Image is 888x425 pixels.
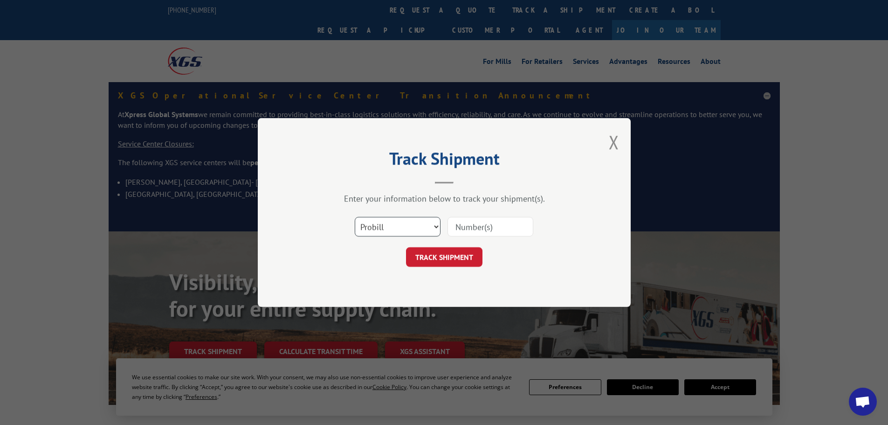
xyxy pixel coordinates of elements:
[447,217,533,237] input: Number(s)
[609,130,619,154] button: Close modal
[304,152,584,170] h2: Track Shipment
[849,388,877,416] a: Open chat
[304,193,584,204] div: Enter your information below to track your shipment(s).
[406,247,482,267] button: TRACK SHIPMENT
